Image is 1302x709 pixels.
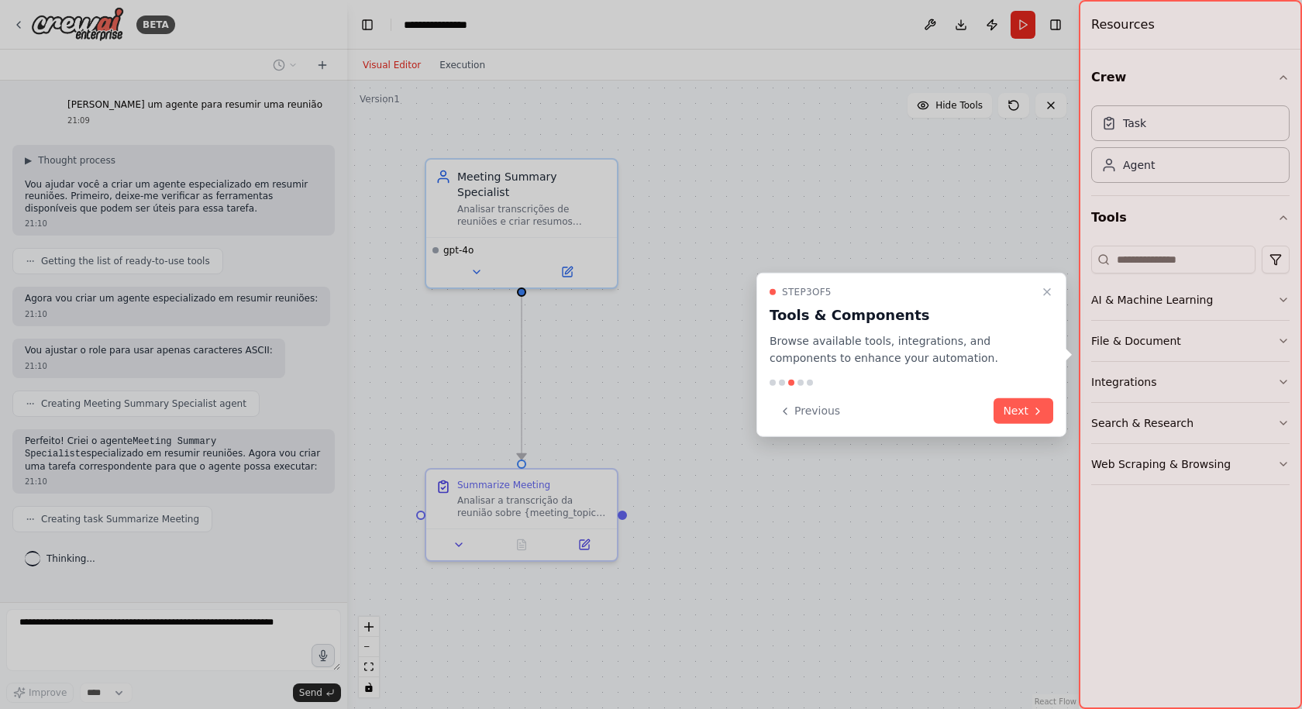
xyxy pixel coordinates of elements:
[770,304,1035,325] h3: Tools & Components
[782,285,832,298] span: Step 3 of 5
[994,398,1053,424] button: Next
[356,14,378,36] button: Hide left sidebar
[770,398,849,424] button: Previous
[1038,282,1056,301] button: Close walkthrough
[770,332,1035,367] p: Browse available tools, integrations, and components to enhance your automation.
